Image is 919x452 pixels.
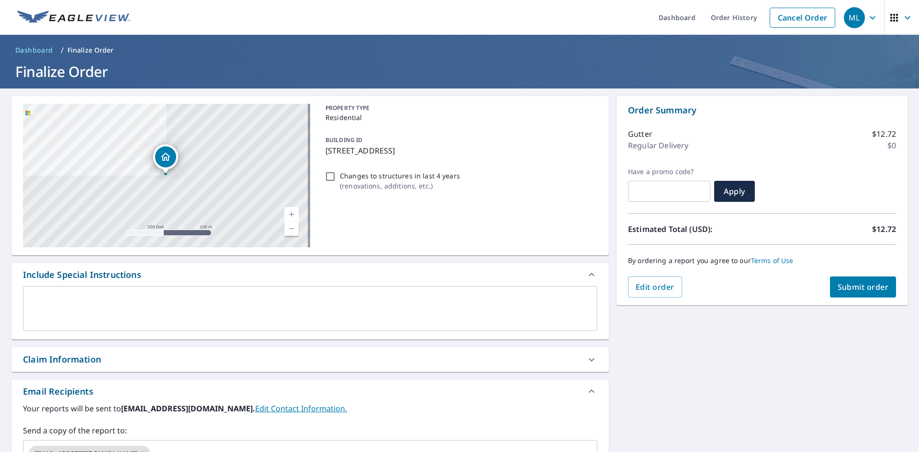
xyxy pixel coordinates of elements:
[11,62,908,81] h1: Finalize Order
[628,256,896,265] p: By ordering a report you agree to our
[11,347,609,372] div: Claim Information
[15,45,53,55] span: Dashboard
[325,145,594,156] p: [STREET_ADDRESS]
[284,207,299,221] a: Current Level 17, Zoom In
[872,128,896,140] p: $12.72
[844,7,865,28] div: ML
[255,403,347,414] a: EditContactInfo
[23,425,597,436] label: Send a copy of the report to:
[340,171,460,181] p: Changes to structures in last 4 years
[838,282,889,292] span: Submit order
[23,353,101,366] div: Claim Information
[325,136,362,144] p: BUILDING ID
[11,380,609,403] div: Email Recipients
[722,186,747,197] span: Apply
[628,140,688,151] p: Regular Delivery
[628,128,652,140] p: Gutter
[11,43,908,58] nav: breadcrumb
[628,276,682,298] button: Edit order
[23,403,597,414] label: Your reports will be sent to
[628,223,762,235] p: Estimated Total (USD):
[11,263,609,286] div: Include Special Instructions
[636,282,674,292] span: Edit order
[11,43,57,58] a: Dashboard
[23,268,141,281] div: Include Special Instructions
[770,8,835,28] a: Cancel Order
[887,140,896,151] p: $0
[751,256,794,265] a: Terms of Use
[17,11,130,25] img: EV Logo
[714,181,755,202] button: Apply
[628,167,710,176] label: Have a promo code?
[325,112,594,122] p: Residential
[67,45,114,55] p: Finalize Order
[284,221,299,236] a: Current Level 17, Zoom Out
[153,144,178,174] div: Dropped pin, building 1, Residential property, 5929 Broadmeade Dr Plano, TX 75093
[23,385,93,398] div: Email Recipients
[872,223,896,235] p: $12.72
[325,104,594,112] p: PROPERTY TYPE
[830,276,897,298] button: Submit order
[628,104,896,117] p: Order Summary
[61,44,64,56] li: /
[121,403,255,414] b: [EMAIL_ADDRESS][DOMAIN_NAME].
[340,181,460,191] p: ( renovations, additions, etc. )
